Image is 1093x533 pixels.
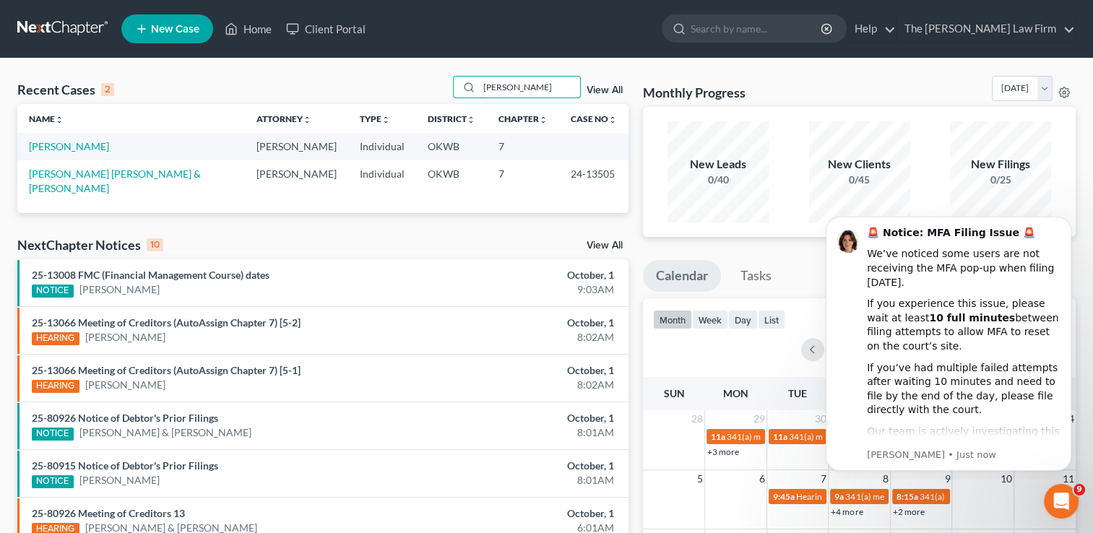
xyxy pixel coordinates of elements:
span: 341(a) meeting for [PERSON_NAME] [727,431,866,442]
div: October, 1 [430,411,614,425]
i: unfold_more [55,116,64,124]
div: 0/40 [668,173,769,187]
span: Tue [788,387,807,399]
a: 25-80926 Notice of Debtor's Prior Filings [32,412,218,424]
div: October, 1 [430,316,614,330]
a: Typeunfold_more [360,113,390,124]
div: 0/45 [809,173,910,187]
i: unfold_more [539,116,548,124]
a: Districtunfold_more [428,113,475,124]
span: 29 [752,410,766,428]
div: New Clients [809,156,910,173]
span: 11a [711,431,725,442]
a: Calendar [643,260,721,292]
a: +4 more [831,506,863,517]
a: Home [217,16,279,42]
a: The [PERSON_NAME] Law Firm [897,16,1075,42]
input: Search by name... [691,15,823,42]
a: [PERSON_NAME] [29,140,109,152]
a: [PERSON_NAME] [79,473,160,487]
span: Mon [723,387,748,399]
a: [PERSON_NAME] [PERSON_NAME] & [PERSON_NAME] [29,168,201,194]
a: [PERSON_NAME] [85,330,165,344]
div: NOTICE [32,285,74,298]
a: +2 more [893,506,925,517]
div: Recent Cases [17,81,114,98]
h3: Monthly Progress [643,84,746,101]
a: Help [847,16,896,42]
span: 8:15a [897,491,918,502]
button: week [692,310,728,329]
iframe: Intercom notifications message [804,204,1093,480]
i: unfold_more [303,116,311,124]
div: 8:02AM [430,330,614,344]
a: +3 more [707,446,739,457]
span: Hearing for [PERSON_NAME] & Treasure Brown [796,491,978,502]
div: 8:01AM [430,473,614,487]
span: 28 [690,410,704,428]
td: 24-13505 [559,160,628,201]
a: 25-80926 Meeting of Creditors 13 [32,507,185,519]
div: 2 [101,83,114,96]
a: 25-13008 FMC (Financial Management Course) dates [32,269,269,281]
td: 7 [487,160,559,201]
td: Individual [348,133,416,160]
div: NOTICE [32,475,74,488]
div: HEARING [32,380,79,393]
td: OKWB [416,133,487,160]
div: New Filings [950,156,1051,173]
i: unfold_more [608,116,617,124]
span: Sun [664,387,685,399]
div: October, 1 [430,506,614,521]
a: [PERSON_NAME] [85,378,165,392]
td: 7 [487,133,559,160]
div: NOTICE [32,428,74,441]
button: day [728,310,758,329]
div: 0/25 [950,173,1051,187]
a: Chapterunfold_more [498,113,548,124]
a: 25-13066 Meeting of Creditors (AutoAssign Chapter 7) [5-2] [32,316,301,329]
a: [PERSON_NAME] [79,282,160,297]
div: 8:01AM [430,425,614,440]
a: 25-13066 Meeting of Creditors (AutoAssign Chapter 7) [5-1] [32,364,301,376]
span: 9a [834,491,844,502]
span: 11a [773,431,787,442]
span: New Case [151,24,199,35]
div: 9:03AM [430,282,614,297]
a: Attorneyunfold_more [256,113,311,124]
a: View All [587,240,623,251]
div: HEARING [32,332,79,345]
span: 9:45a [773,491,795,502]
a: Client Portal [279,16,373,42]
div: October, 1 [430,459,614,473]
span: 6 [758,470,766,487]
button: list [758,310,785,329]
a: Tasks [727,260,785,292]
div: New Leads [668,156,769,173]
div: October, 1 [430,363,614,378]
a: View All [587,85,623,95]
div: NextChapter Notices [17,236,163,253]
input: Search by name... [479,77,580,97]
i: unfold_more [467,116,475,124]
i: unfold_more [381,116,390,124]
a: [PERSON_NAME] & [PERSON_NAME] [79,425,251,440]
div: 10 [147,238,163,251]
a: Nameunfold_more [29,113,64,124]
span: 341(a) meeting for [PERSON_NAME] & [PERSON_NAME] [845,491,1061,502]
div: 8:02AM [430,378,614,392]
iframe: Intercom live chat [1044,484,1079,519]
td: OKWB [416,160,487,201]
div: October, 1 [430,268,614,282]
button: month [653,310,692,329]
